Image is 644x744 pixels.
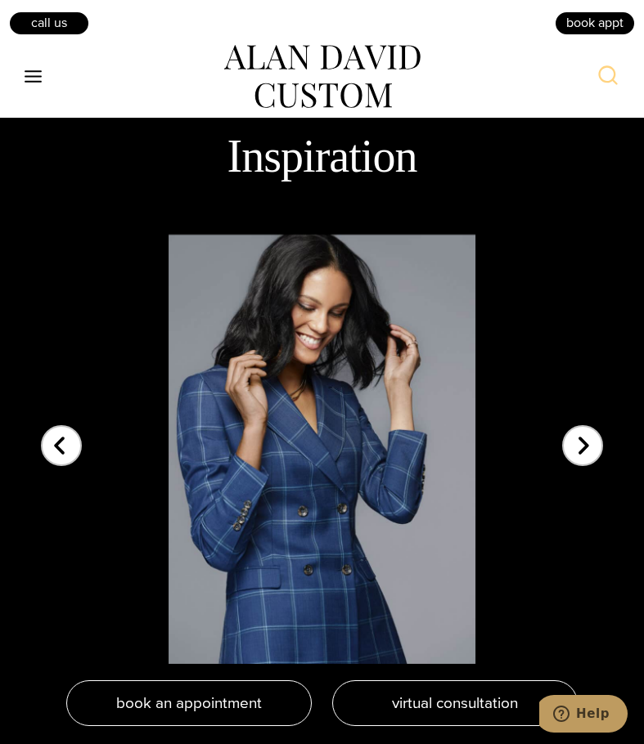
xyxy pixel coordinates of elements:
[41,415,82,455] div: Previous slide
[169,235,476,664] img: Woman in blue windowpane bespoke woman's suit.
[66,680,312,726] a: book an appointment
[116,691,262,715] span: book an appointment
[562,415,603,455] div: Next slide
[392,691,518,715] span: virtual consultation
[588,57,628,96] button: View Search Form
[16,62,51,92] button: Open menu
[8,11,90,35] a: Call Us
[163,68,481,186] h2: Women’s Suit Inspiration
[554,11,636,35] a: book appt
[33,218,611,648] div: 2 / 3
[332,680,578,726] a: virtual consultation
[224,45,421,109] img: alan david custom
[539,695,628,736] iframe: Opens a widget where you can chat to one of our agents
